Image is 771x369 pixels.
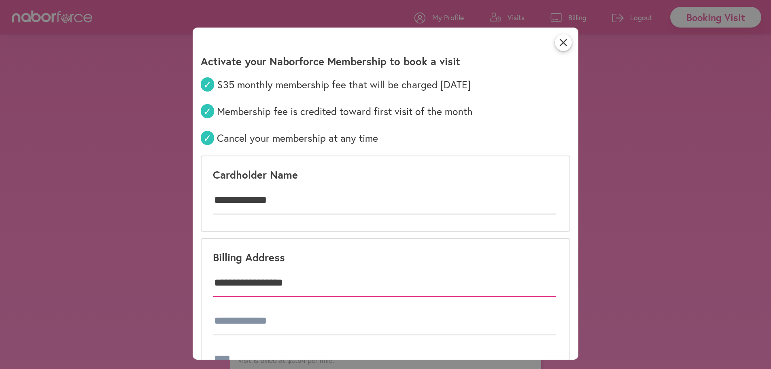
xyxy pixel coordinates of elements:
[201,131,214,145] span: ✓
[201,131,378,145] span: Cancel your membership at any time
[201,41,460,68] p: Activate your Naborforce Membership to book a visit
[201,104,214,118] span: ✓
[201,77,214,92] span: ✓
[201,104,473,118] span: Membership fee is credited toward first visit of the month
[555,34,572,51] i: close
[213,168,298,181] p: Cardholder Name
[201,77,471,92] span: $35 monthly membership fee that will be charged [DATE]
[213,250,285,264] p: Billing Address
